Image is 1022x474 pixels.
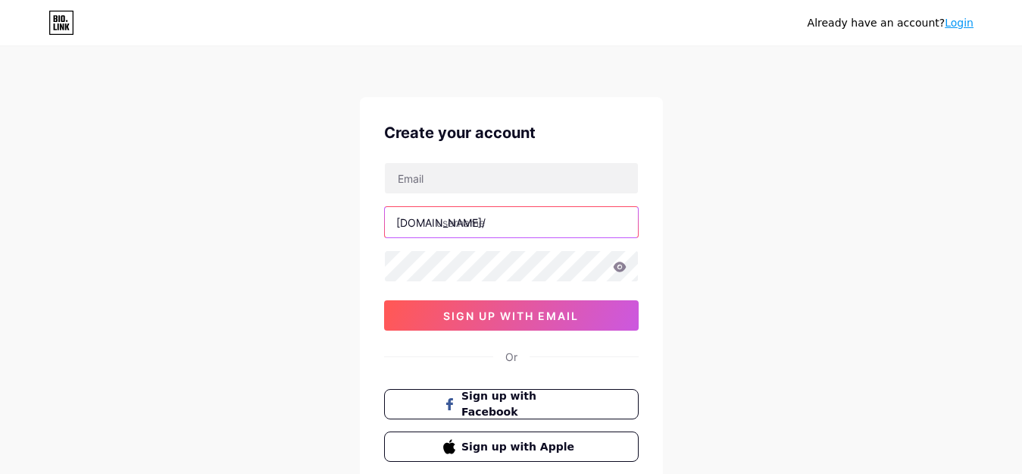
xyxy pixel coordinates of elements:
[808,15,974,31] div: Already have an account?
[945,17,974,29] a: Login
[384,389,639,419] button: Sign up with Facebook
[396,215,486,231] div: [DOMAIN_NAME]/
[384,300,639,331] button: sign up with email
[384,432,639,462] button: Sign up with Apple
[505,349,517,365] div: Or
[385,163,638,193] input: Email
[443,309,579,322] span: sign up with email
[461,439,579,455] span: Sign up with Apple
[385,207,638,237] input: username
[461,388,579,420] span: Sign up with Facebook
[384,121,639,144] div: Create your account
